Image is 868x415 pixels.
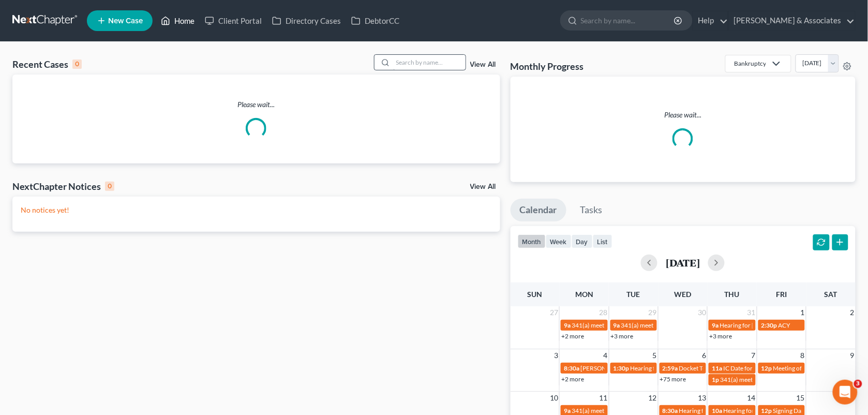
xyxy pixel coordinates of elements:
[709,332,732,340] a: +3 more
[666,257,700,268] h2: [DATE]
[613,364,630,372] span: 1:30p
[679,364,827,372] span: Docket Text: for [PERSON_NAME] & [PERSON_NAME]
[571,199,612,221] a: Tasks
[564,407,571,414] span: 9a
[776,290,787,299] span: Fri
[572,321,726,329] span: 341(a) meeting for [PERSON_NAME] & [PERSON_NAME]
[712,321,719,329] span: 9a
[561,332,584,340] a: +2 more
[549,392,559,404] span: 10
[613,321,620,329] span: 9a
[593,234,612,248] button: list
[108,17,143,25] span: New Case
[12,180,114,192] div: NextChapter Notices
[511,60,584,72] h3: Monthly Progress
[393,55,466,70] input: Search by name...
[734,59,766,68] div: Bankruptcy
[849,349,856,362] span: 9
[854,380,862,388] span: 3
[663,407,678,414] span: 8:30a
[598,306,609,319] span: 28
[598,392,609,404] span: 11
[796,392,806,404] span: 15
[564,321,571,329] span: 9a
[720,376,820,383] span: 341(a) meeting for [PERSON_NAME]
[720,321,800,329] span: Hearing for [PERSON_NAME]
[773,407,866,414] span: Signing Date for [PERSON_NAME]
[761,407,772,414] span: 12p
[267,11,346,30] a: Directory Cases
[631,364,766,372] span: Hearing for [PERSON_NAME] & [PERSON_NAME]
[561,375,584,383] a: +2 more
[470,61,496,68] a: View All
[693,11,728,30] a: Help
[833,380,858,405] iframe: Intercom live chat
[800,306,806,319] span: 1
[746,306,757,319] span: 31
[553,349,559,362] span: 3
[511,199,566,221] a: Calendar
[779,321,790,329] span: ACY
[546,234,572,248] button: week
[729,11,855,30] a: [PERSON_NAME] & Associates
[648,392,658,404] span: 12
[156,11,200,30] a: Home
[519,110,848,120] p: Please wait...
[575,290,593,299] span: Mon
[528,290,543,299] span: Sun
[751,349,757,362] span: 7
[723,364,796,372] span: IC Date for Fields, Wanketa
[723,407,804,414] span: Hearing for [PERSON_NAME]
[627,290,640,299] span: Tue
[621,321,721,329] span: 341(a) meeting for [PERSON_NAME]
[800,349,806,362] span: 8
[572,407,671,414] span: 341(a) meeting for [PERSON_NAME]
[712,407,722,414] span: 10a
[712,376,719,383] span: 1p
[761,321,777,329] span: 2:30p
[761,364,772,372] span: 12p
[679,407,815,414] span: Hearing for [PERSON_NAME] & [PERSON_NAME]
[611,332,634,340] a: +3 more
[648,306,658,319] span: 29
[697,392,707,404] span: 13
[12,58,82,70] div: Recent Cases
[72,60,82,69] div: 0
[663,364,678,372] span: 2:59a
[697,306,707,319] span: 30
[549,306,559,319] span: 27
[105,182,114,191] div: 0
[675,290,692,299] span: Wed
[825,290,837,299] span: Sat
[660,375,686,383] a: +75 more
[725,290,740,299] span: Thu
[580,364,645,372] span: [PERSON_NAME] - Trial
[470,183,496,190] a: View All
[652,349,658,362] span: 5
[581,11,676,30] input: Search by name...
[701,349,707,362] span: 6
[200,11,267,30] a: Client Portal
[346,11,405,30] a: DebtorCC
[849,306,856,319] span: 2
[746,392,757,404] span: 14
[712,364,722,372] span: 11a
[564,364,579,372] span: 8:30a
[12,99,500,110] p: Please wait...
[21,205,492,215] p: No notices yet!
[518,234,546,248] button: month
[603,349,609,362] span: 4
[572,234,593,248] button: day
